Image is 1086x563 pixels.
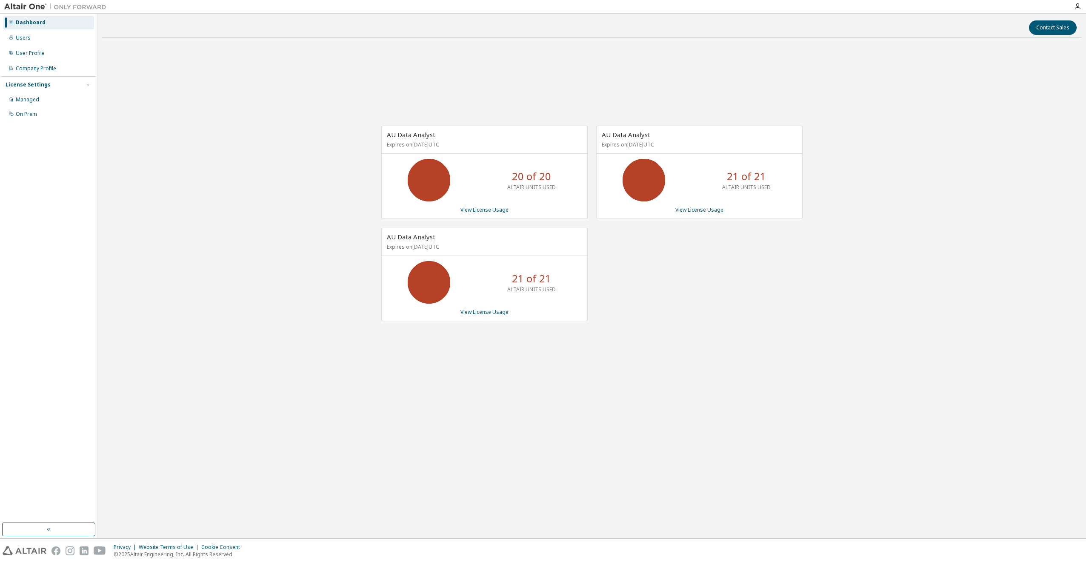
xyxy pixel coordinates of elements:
span: AU Data Analyst [602,130,650,139]
a: View License Usage [460,206,509,213]
img: Altair One [4,3,111,11]
p: Expires on [DATE] UTC [602,141,795,148]
div: Website Terms of Use [139,544,201,551]
p: © 2025 Altair Engineering, Inc. All Rights Reserved. [114,551,245,558]
p: 21 of 21 [727,169,766,184]
img: altair_logo.svg [3,546,46,555]
img: youtube.svg [94,546,106,555]
p: ALTAIR UNITS USED [507,286,556,293]
div: Managed [16,96,39,103]
div: Company Profile [16,65,56,72]
img: facebook.svg [51,546,60,555]
div: Dashboard [16,19,46,26]
div: Privacy [114,544,139,551]
a: View License Usage [460,308,509,316]
p: ALTAIR UNITS USED [507,184,556,191]
button: Contact Sales [1029,20,1077,35]
p: 20 of 20 [512,169,551,184]
div: User Profile [16,50,45,57]
div: License Settings [6,81,51,88]
div: Users [16,34,31,41]
div: Cookie Consent [201,544,245,551]
span: AU Data Analyst [387,233,435,241]
p: Expires on [DATE] UTC [387,243,580,250]
a: View License Usage [675,206,723,213]
p: Expires on [DATE] UTC [387,141,580,148]
img: instagram.svg [66,546,74,555]
span: AU Data Analyst [387,130,435,139]
div: On Prem [16,111,37,118]
p: 21 of 21 [512,271,551,286]
img: linkedin.svg [80,546,89,555]
p: ALTAIR UNITS USED [722,184,771,191]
